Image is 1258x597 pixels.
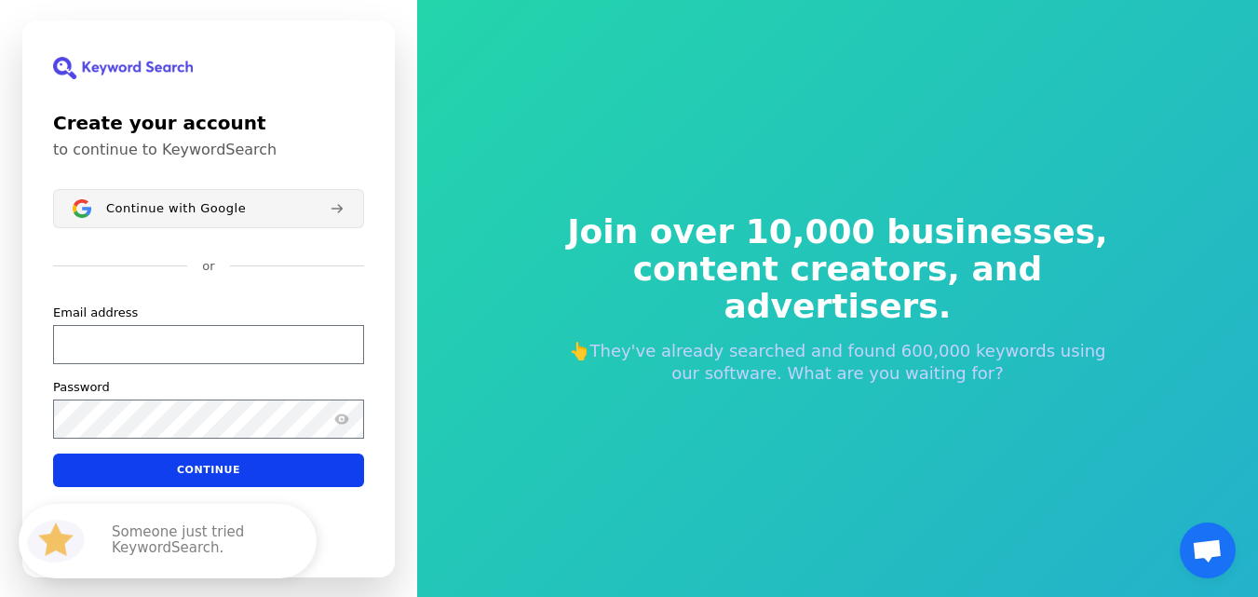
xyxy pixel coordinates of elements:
[53,57,193,79] img: KeywordSearch
[331,407,353,429] button: Show password
[112,524,298,558] p: Someone just tried KeywordSearch.
[1180,522,1236,578] a: Open chat
[73,199,91,218] img: Sign in with Google
[555,213,1121,251] span: Join over 10,000 businesses,
[53,109,364,137] h1: Create your account
[53,189,364,228] button: Sign in with GoogleContinue with Google
[555,251,1121,325] span: content creators, and advertisers.
[555,340,1121,385] p: 👆They've already searched and found 600,000 keywords using our software. What are you waiting for?
[53,141,364,159] p: to continue to KeywordSearch
[202,258,214,275] p: or
[106,200,246,215] span: Continue with Google
[53,453,364,486] button: Continue
[53,378,110,395] label: Password
[53,304,138,320] label: Email address
[22,508,89,575] img: HubSpot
